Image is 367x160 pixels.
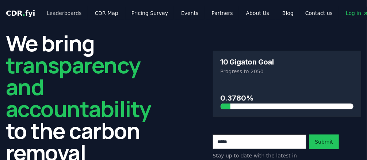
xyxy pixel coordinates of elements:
[276,7,299,20] a: Blog
[41,7,88,20] a: Leaderboards
[309,134,339,149] button: Submit
[175,7,204,20] a: Events
[89,7,124,20] a: CDR Map
[23,9,25,17] span: .
[221,68,354,75] p: Progress to 2050
[206,7,239,20] a: Partners
[221,93,354,104] h3: 0.3780%
[299,7,339,20] a: Contact us
[6,50,151,124] span: transparency and accountability
[240,7,275,20] a: About Us
[6,9,35,17] span: CDR fyi
[221,58,274,66] h3: 10 Gigaton Goal
[6,8,35,18] a: CDR.fyi
[126,7,174,20] a: Pricing Survey
[41,7,299,20] nav: Main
